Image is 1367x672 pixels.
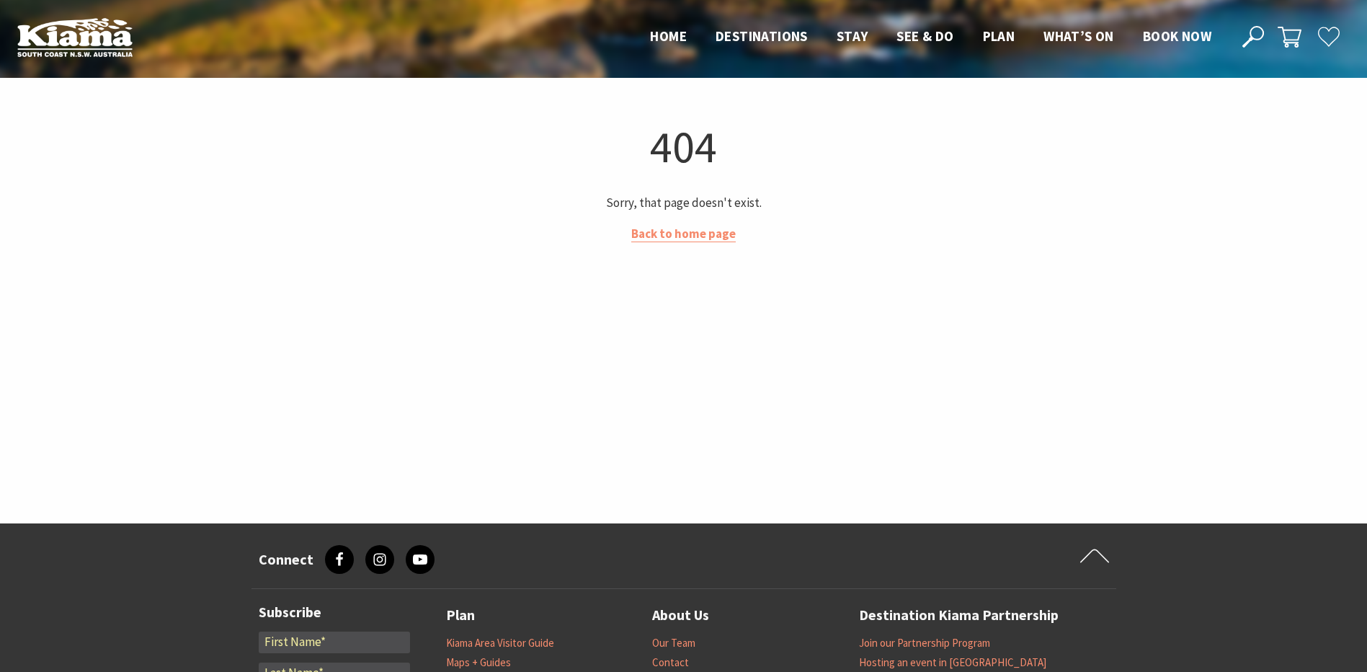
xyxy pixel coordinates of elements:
[259,632,410,653] input: First Name*
[259,551,313,568] h3: Connect
[652,636,695,650] a: Our Team
[446,636,554,650] a: Kiama Area Visitor Guide
[257,193,1110,213] p: Sorry, that page doesn't exist.
[446,655,511,670] a: Maps + Guides
[652,604,709,627] a: About Us
[859,655,1046,670] a: Hosting an event in [GEOGRAPHIC_DATA]
[896,27,953,45] span: See & Do
[446,604,475,627] a: Plan
[636,25,1226,49] nav: Main Menu
[1143,27,1211,45] span: Book now
[631,226,736,242] a: Back to home page
[259,604,410,621] h3: Subscribe
[1043,27,1114,45] span: What’s On
[716,27,808,45] span: Destinations
[17,17,133,57] img: Kiama Logo
[859,604,1059,627] a: Destination Kiama Partnership
[983,27,1015,45] span: Plan
[257,118,1110,176] h1: 404
[837,27,868,45] span: Stay
[652,655,689,670] a: Contact
[859,636,990,650] a: Join our Partnership Program
[650,27,687,45] span: Home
